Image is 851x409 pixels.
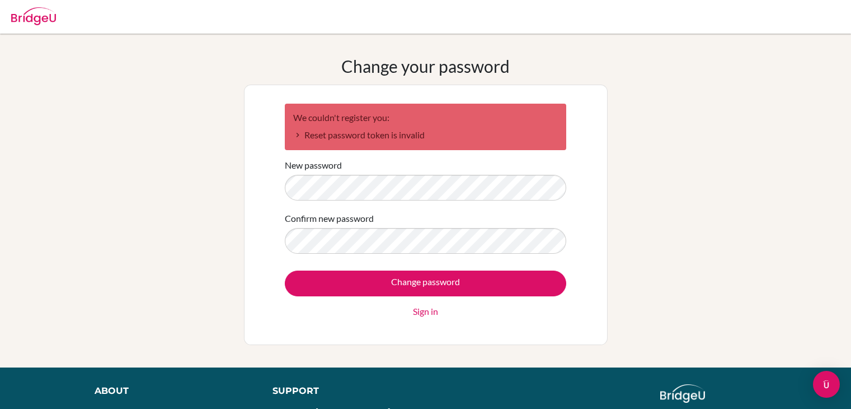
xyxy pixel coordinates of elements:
[413,305,438,318] a: Sign in
[95,384,247,398] div: About
[293,112,558,123] h2: We couldn't register you:
[272,384,413,398] div: Support
[660,384,706,403] img: logo_white@2x-f4f0deed5e89b7ecb1c2cc34c3e3d731f90f0f143d5ea2071677605dd97b5244.png
[341,56,510,76] h1: Change your password
[293,128,558,142] li: Reset password token is invalid
[285,271,566,296] input: Change password
[285,159,342,172] label: New password
[285,212,374,225] label: Confirm new password
[813,371,840,398] div: Open Intercom Messenger
[11,7,56,25] img: Bridge-U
